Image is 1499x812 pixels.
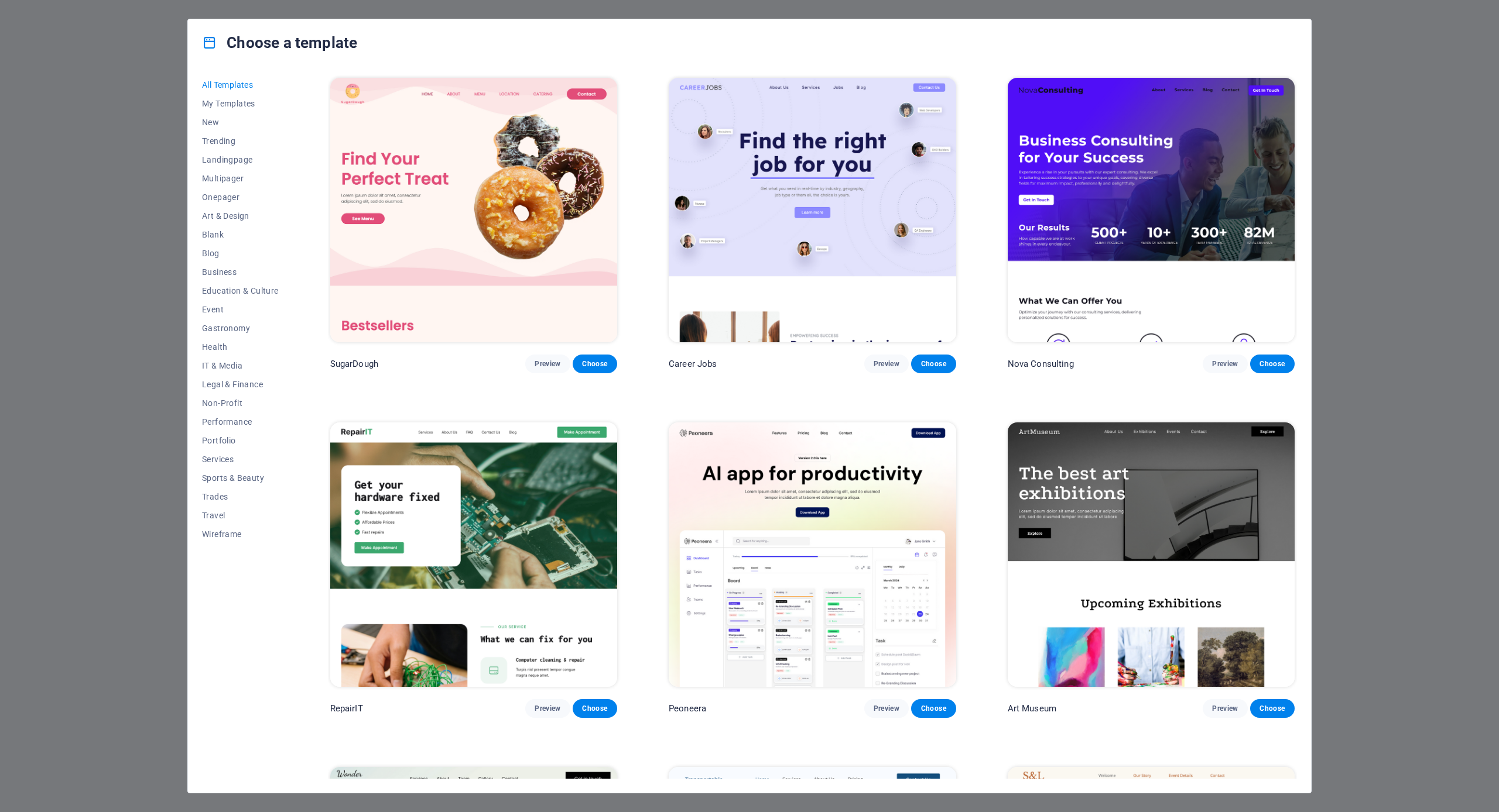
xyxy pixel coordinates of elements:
span: Choose [920,359,946,369]
p: Art Museum [1008,703,1056,714]
button: Choose [1250,699,1295,718]
button: All Templates [202,75,279,94]
span: Gastronomy [202,324,279,333]
span: My Templates [202,99,279,108]
span: Business [202,267,279,277]
button: Blog [202,244,279,263]
button: Wireframe [202,525,279,543]
span: Preview [874,704,899,713]
span: Services [202,455,279,464]
span: Legal & Finance [202,380,279,389]
span: Travel [202,511,279,520]
span: Choose [1260,359,1285,369]
button: Landingpage [202,150,279,169]
button: Multipager [202,169,279,188]
span: Trades [202,492,279,501]
button: Preview [864,355,909,373]
span: Trending [202,136,279,146]
span: Blank [202,230,279,239]
span: Sports & Beauty [202,473,279,483]
img: Career Jobs [669,78,956,342]
button: Choose [573,355,617,373]
p: Nova Consulting [1008,358,1074,370]
span: Landingpage [202,155,279,164]
button: Non-Profit [202,394,279,412]
span: Non-Profit [202,398,279,408]
button: Choose [1250,355,1295,373]
span: Health [202,342,279,352]
button: Preview [864,699,909,718]
button: My Templates [202,94,279,113]
p: Career Jobs [669,358,717,370]
span: Art & Design [202,211,279,221]
button: Event [202,300,279,319]
span: Onepager [202,192,279,202]
button: Sports & Beauty [202,469,279,487]
span: Choose [1260,704,1285,713]
span: IT & Media [202,361,279,370]
button: Business [202,263,279,281]
span: Blog [202,249,279,258]
h4: Choose a template [202,33,357,52]
span: Event [202,305,279,314]
p: Peoneera [669,703,706,714]
button: Health [202,338,279,356]
button: Choose [911,355,956,373]
img: SugarDough [330,78,617,342]
span: Education & Culture [202,286,279,295]
span: All Templates [202,80,279,90]
button: Choose [573,699,617,718]
p: RepairIT [330,703,363,714]
button: Trending [202,132,279,150]
button: Education & Culture [202,281,279,300]
button: Preview [1203,699,1247,718]
button: Gastronomy [202,319,279,338]
img: Nova Consulting [1008,78,1295,342]
button: Preview [525,699,570,718]
img: RepairIT [330,422,617,687]
span: Preview [1212,359,1238,369]
button: Trades [202,487,279,506]
button: Preview [1203,355,1247,373]
span: Preview [535,359,560,369]
button: Onepager [202,188,279,207]
span: Choose [920,704,946,713]
span: Preview [535,704,560,713]
span: Choose [582,704,608,713]
button: IT & Media [202,356,279,375]
button: Performance [202,412,279,431]
button: Legal & Finance [202,375,279,394]
button: Travel [202,506,279,525]
span: New [202,118,279,127]
span: Preview [874,359,899,369]
span: Choose [582,359,608,369]
span: Portfolio [202,436,279,445]
img: Art Museum [1008,422,1295,687]
span: Multipager [202,174,279,183]
p: SugarDough [330,358,378,370]
button: New [202,113,279,132]
button: Services [202,450,279,469]
span: Performance [202,417,279,426]
button: Blank [202,225,279,244]
span: Wireframe [202,529,279,539]
img: Peoneera [669,422,956,687]
span: Preview [1212,704,1238,713]
button: Art & Design [202,207,279,225]
button: Choose [911,699,956,718]
button: Portfolio [202,431,279,450]
button: Preview [525,355,570,373]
